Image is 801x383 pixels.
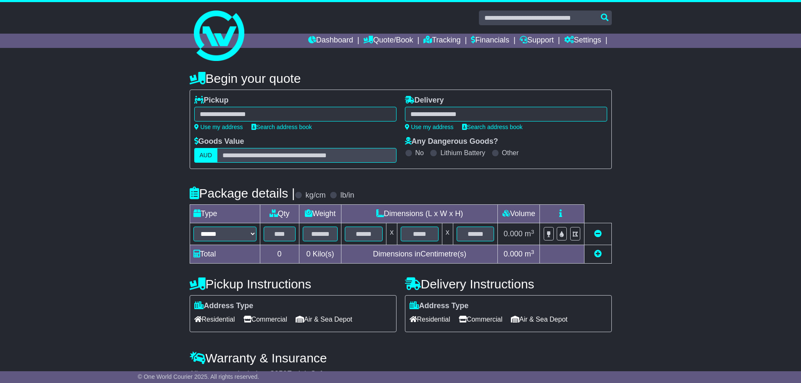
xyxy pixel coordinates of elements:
h4: Warranty & Insurance [190,351,612,365]
label: Address Type [194,301,254,311]
span: Residential [194,313,235,326]
td: Dimensions in Centimetre(s) [341,245,498,264]
a: Search address book [462,124,523,130]
span: m [525,230,534,238]
a: Quote/Book [363,34,413,48]
label: Goods Value [194,137,244,146]
td: x [386,223,397,245]
label: kg/cm [305,191,325,200]
label: Any Dangerous Goods? [405,137,498,146]
a: Support [520,34,554,48]
a: Use my address [194,124,243,130]
label: AUD [194,148,218,163]
a: Search address book [251,124,312,130]
span: Residential [410,313,450,326]
label: lb/in [340,191,354,200]
h4: Pickup Instructions [190,277,397,291]
a: Remove this item [594,230,602,238]
span: 250 [275,370,287,378]
sup: 3 [531,229,534,235]
span: Air & Sea Depot [511,313,568,326]
a: Financials [471,34,509,48]
label: Delivery [405,96,444,105]
span: Commercial [459,313,502,326]
a: Dashboard [308,34,353,48]
td: 0 [260,245,299,264]
td: Qty [260,205,299,223]
span: © One World Courier 2025. All rights reserved. [138,373,259,380]
span: Commercial [243,313,287,326]
label: Other [502,149,519,157]
td: Type [190,205,260,223]
div: All our quotes include a $ FreightSafe warranty. [190,370,612,379]
a: Use my address [405,124,454,130]
sup: 3 [531,249,534,255]
a: Add new item [594,250,602,258]
td: Kilo(s) [299,245,341,264]
span: Air & Sea Depot [296,313,352,326]
span: m [525,250,534,258]
td: x [442,223,453,245]
td: Dimensions (L x W x H) [341,205,498,223]
h4: Delivery Instructions [405,277,612,291]
td: Total [190,245,260,264]
td: Weight [299,205,341,223]
td: Volume [498,205,540,223]
label: Address Type [410,301,469,311]
a: Tracking [423,34,460,48]
label: Pickup [194,96,229,105]
label: Lithium Battery [440,149,485,157]
h4: Begin your quote [190,71,612,85]
span: 0 [306,250,310,258]
h4: Package details | [190,186,295,200]
a: Settings [564,34,601,48]
label: No [415,149,424,157]
span: 0.000 [504,250,523,258]
span: 0.000 [504,230,523,238]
